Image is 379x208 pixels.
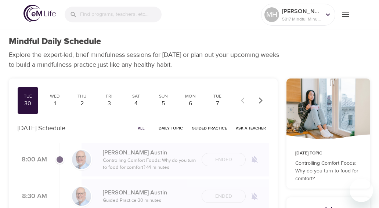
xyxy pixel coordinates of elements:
[103,148,196,157] p: [PERSON_NAME] Austin
[9,50,284,70] p: Explore the expert-led, brief mindfulness sessions for [DATE] or plan out your upcoming weeks to ...
[102,93,116,99] div: Fri
[21,93,35,99] div: Tue
[210,99,225,108] div: 7
[9,36,101,47] h1: Mindful Daily Schedule
[18,191,47,201] p: 8:30 AM
[21,99,35,108] div: 30
[282,7,321,16] p: [PERSON_NAME] back East
[80,7,162,22] input: Find programs, teachers, etc...
[103,188,196,197] p: [PERSON_NAME] Austin
[156,99,171,108] div: 5
[183,93,198,99] div: Mon
[129,123,153,134] button: All
[236,125,266,132] span: Ask a Teacher
[264,7,279,22] div: MH
[183,99,198,108] div: 6
[48,93,62,99] div: Wed
[210,93,225,99] div: Tue
[192,125,227,132] span: Guided Practice
[72,150,91,169] img: Jim_Austin_Headshot_min.jpg
[103,157,196,171] p: Controlling Comfort Foods: Why do you turn to food for comfort? · 14 minutes
[75,99,90,108] div: 2
[132,125,150,132] span: All
[72,187,91,206] img: Jim_Austin_Headshot_min.jpg
[156,93,171,99] div: Sun
[18,123,65,133] p: [DATE] Schedule
[350,179,373,202] iframe: Button to launch messaging window
[233,123,269,134] button: Ask a Teacher
[129,99,144,108] div: 4
[156,123,186,134] button: Daily Topic
[159,125,183,132] span: Daily Topic
[335,4,355,25] button: menu
[295,150,361,157] p: [DATE] Topic
[102,99,116,108] div: 3
[48,99,62,108] div: 1
[246,151,263,168] span: Remind me when a class goes live every Tuesday at 8:00 AM
[282,16,321,22] p: 5817 Mindful Minutes
[75,93,90,99] div: Thu
[129,93,144,99] div: Sat
[246,187,263,205] span: Remind me when a class goes live every Tuesday at 8:30 AM
[24,5,56,22] img: logo
[103,197,196,204] p: Guided Practice · 30 minutes
[189,123,230,134] button: Guided Practice
[295,160,361,183] p: Controlling Comfort Foods: Why do you turn to food for comfort?
[18,155,47,165] p: 8:00 AM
